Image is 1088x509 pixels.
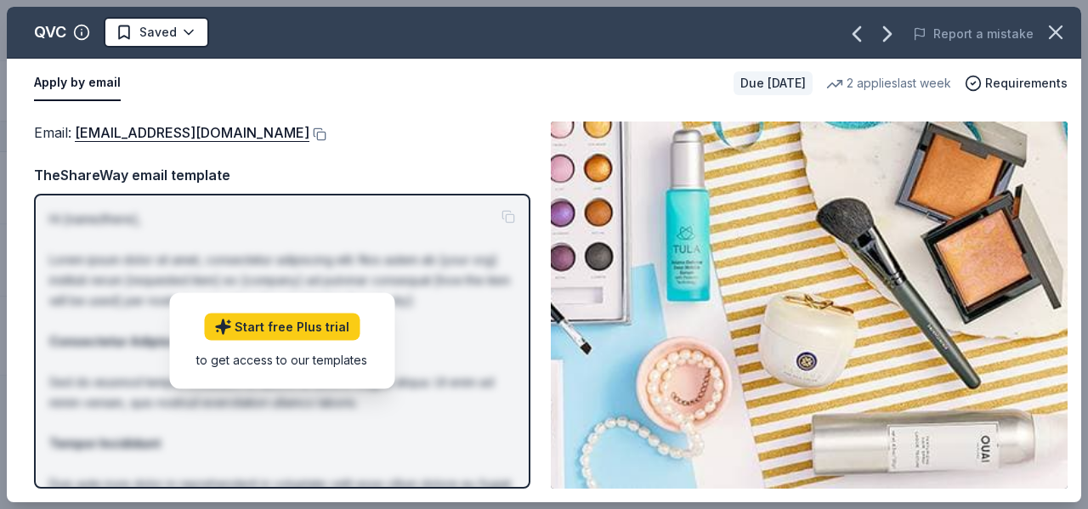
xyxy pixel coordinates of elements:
[34,19,66,46] div: QVC
[204,314,360,341] a: Start free Plus trial
[826,73,951,93] div: 2 applies last week
[551,122,1068,489] img: Image for QVC
[965,73,1068,93] button: Requirements
[34,65,121,101] button: Apply by email
[734,71,813,95] div: Due [DATE]
[913,24,1034,44] button: Report a mistake
[49,436,161,450] strong: Tempor Incididunt
[75,122,309,144] a: [EMAIL_ADDRESS][DOMAIN_NAME]
[104,17,209,48] button: Saved
[49,334,195,348] strong: Consectetur Adipiscing
[34,164,530,186] div: TheShareWay email template
[985,73,1068,93] span: Requirements
[139,22,177,42] span: Saved
[34,124,309,141] span: Email :
[196,351,367,369] div: to get access to our templates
